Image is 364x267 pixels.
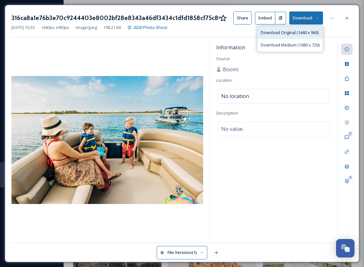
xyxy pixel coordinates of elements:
[11,76,203,204] img: 316ca8a1e76b3e70c9244403e8002bf28e8343a46df3434c1dfd1858cf75c80a.jpg
[348,131,353,136] div: 0
[261,30,319,36] span: Download Original (1440 x 960)
[221,92,249,100] span: No location
[221,125,244,133] span: No value.
[103,25,121,31] span: 198.21 kB
[289,11,323,25] button: Download
[255,12,275,25] button: Embed
[133,25,168,30] span: 2020 Photo Shoot
[261,42,319,48] span: Download Medium (1080 x 720)
[216,110,238,116] span: Description
[216,56,230,61] span: Source
[233,11,252,25] button: Share
[11,13,219,23] h3: 316ca8a1e76b3e70c9244403e8002bf28e8343a46df3434c1dfd1858cf75c80a.jpg
[41,25,69,31] span: 1440 px x 960 px
[216,77,232,83] span: Location
[223,66,238,73] span: Booini
[76,25,97,31] span: image/jpeg
[157,246,208,259] button: File Versions(1)
[336,239,354,257] button: Open Chat
[216,44,245,51] span: Information
[11,25,35,31] span: [DATE] 10:33
[348,175,353,180] div: 0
